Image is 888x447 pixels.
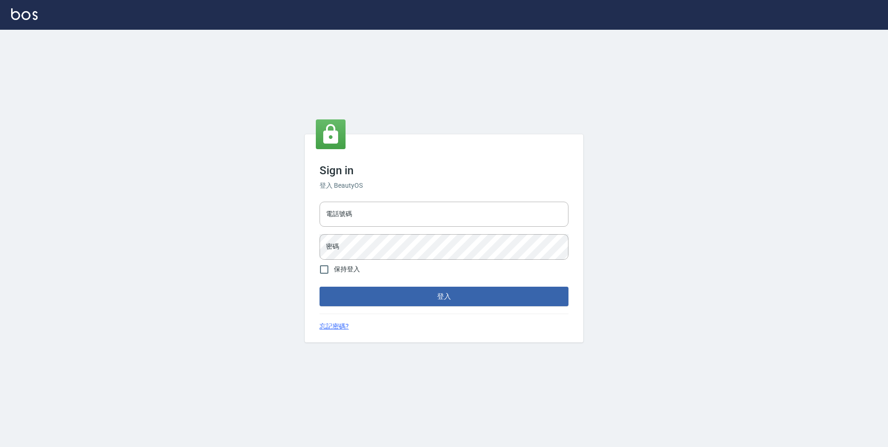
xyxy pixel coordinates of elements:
h3: Sign in [320,164,568,177]
a: 忘記密碼? [320,322,349,331]
button: 登入 [320,287,568,306]
span: 保持登入 [334,264,360,274]
img: Logo [11,8,38,20]
h6: 登入 BeautyOS [320,181,568,191]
